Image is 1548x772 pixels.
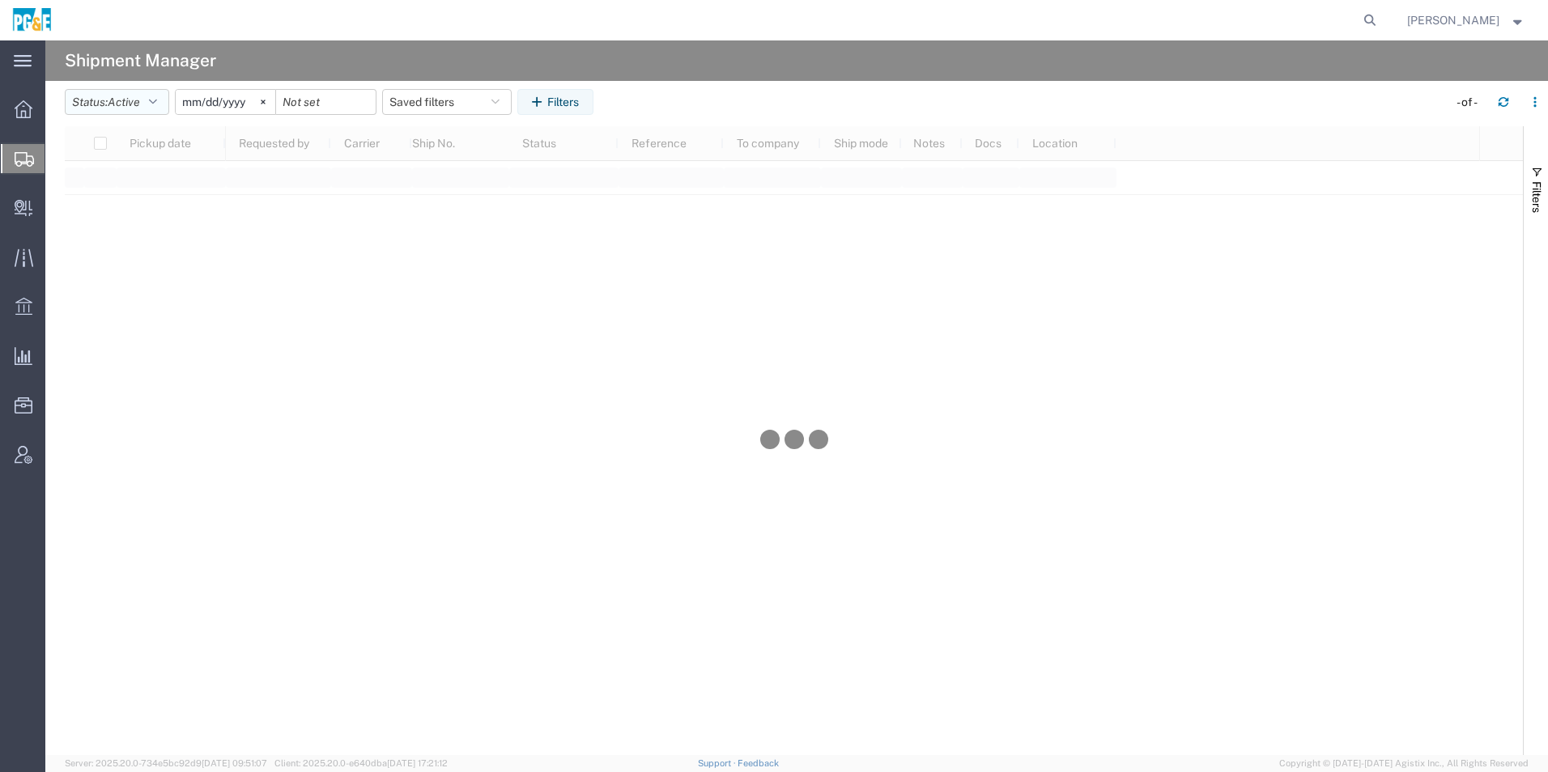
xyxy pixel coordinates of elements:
span: Server: 2025.20.0-734e5bc92d9 [65,758,267,768]
span: [DATE] 17:21:12 [387,758,448,768]
button: Filters [517,89,593,115]
input: Not set [276,90,376,114]
a: Support [698,758,738,768]
button: Status:Active [65,89,169,115]
span: Active [108,95,140,108]
input: Not set [176,90,275,114]
span: Filters [1530,181,1543,213]
img: logo [11,8,53,32]
button: Saved filters [382,89,512,115]
span: Client: 2025.20.0-e640dba [274,758,448,768]
span: [DATE] 09:51:07 [202,758,267,768]
h4: Shipment Manager [65,40,216,81]
span: Rhiannon Nichols [1407,11,1499,29]
span: Copyright © [DATE]-[DATE] Agistix Inc., All Rights Reserved [1279,757,1529,770]
div: - of - [1457,94,1485,111]
a: Feedback [738,758,779,768]
button: [PERSON_NAME] [1406,11,1526,30]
